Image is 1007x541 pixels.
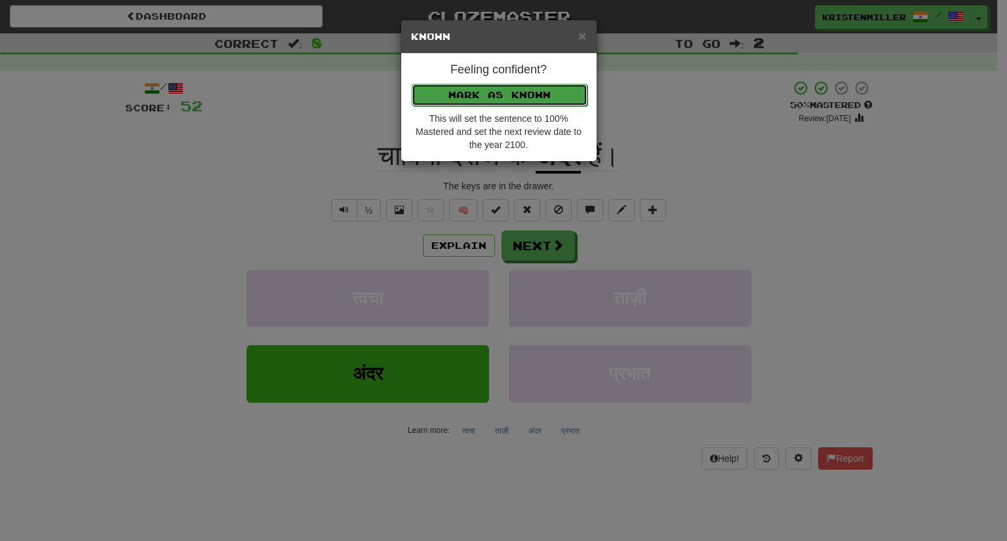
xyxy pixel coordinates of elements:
[411,112,587,151] div: This will set the sentence to 100% Mastered and set the next review date to the year 2100.
[411,64,587,77] h4: Feeling confident?
[578,28,586,43] span: ×
[578,29,586,43] button: Close
[411,30,587,43] h5: Known
[412,84,587,106] button: Mark as Known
